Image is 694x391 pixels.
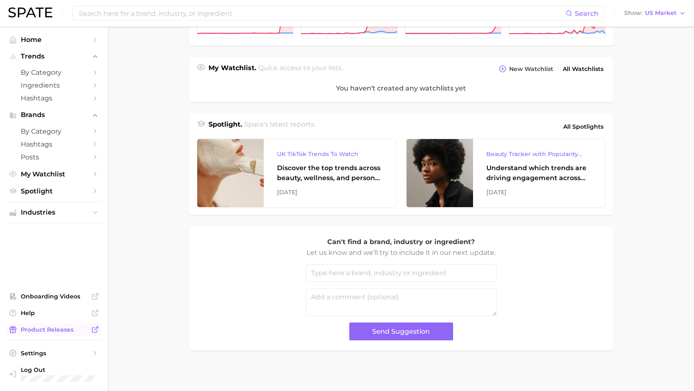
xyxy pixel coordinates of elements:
a: Hashtags [7,138,101,151]
a: Posts [7,151,101,164]
a: UK TikTok Trends To WatchDiscover the top trends across beauty, wellness, and personal care on Ti... [197,139,396,208]
span: Spotlight [21,187,87,195]
span: Brands [21,111,87,119]
span: by Category [21,127,87,135]
a: Log out. Currently logged in with e-mail zeb@ultrapak.us. [7,364,101,384]
h1: Spotlight. [208,120,242,134]
a: Product Releases [7,323,101,336]
span: My Watchlist [21,170,87,178]
h2: Quick access to your lists. [258,63,343,75]
div: UK TikTok Trends To Watch [277,149,383,159]
span: US Market [645,11,677,15]
span: Home [21,36,87,44]
button: ShowUS Market [622,8,688,19]
button: Industries [7,206,101,219]
a: All Spotlights [561,120,606,134]
input: Search here for a brand, industry, or ingredient [78,6,566,20]
span: Hashtags [21,140,87,148]
span: All Watchlists [563,66,603,73]
span: by Category [21,68,87,76]
button: New Watchlist [497,63,555,75]
span: New Watchlist [509,66,553,73]
a: Spotlight [7,185,101,198]
span: Trends [21,53,87,60]
a: by Category [7,125,101,138]
div: Understand which trends are driving engagement across platforms in the skin, hair, makeup, and fr... [486,163,592,183]
a: All Watchlists [561,64,606,75]
span: Onboarding Videos [21,293,87,300]
span: Hashtags [21,94,87,102]
a: Help [7,307,101,319]
span: Ingredients [21,81,87,89]
span: All Spotlights [563,122,603,132]
div: [DATE] [277,187,383,197]
a: by Category [7,66,101,79]
p: Can't find a brand, industry or ingredient? [306,237,497,247]
a: Ingredients [7,79,101,92]
button: Send Suggestion [349,323,453,340]
span: Settings [21,349,87,357]
span: Log Out [21,366,95,374]
button: Trends [7,50,101,63]
input: Type here a brand, industry or ingredient [306,264,497,282]
span: Help [21,309,87,317]
div: [DATE] [486,187,592,197]
span: Industries [21,209,87,216]
a: My Watchlist [7,168,101,181]
button: Brands [7,109,101,121]
p: Let us know and we’ll try to include it in our next update. [306,247,497,258]
span: Search [575,10,598,17]
a: Beauty Tracker with Popularity IndexUnderstand which trends are driving engagement across platfor... [406,139,606,208]
h1: My Watchlist. [208,63,256,75]
h2: Spate's latest reports. [244,120,316,134]
div: Discover the top trends across beauty, wellness, and personal care on TikTok [GEOGRAPHIC_DATA]. [277,163,383,183]
div: Beauty Tracker with Popularity Index [486,149,592,159]
span: Show [624,11,643,15]
span: Product Releases [21,326,87,333]
div: You haven't created any watchlists yet [189,75,613,102]
a: Onboarding Videos [7,290,101,303]
a: Settings [7,347,101,359]
img: SPATE [8,7,52,17]
span: Posts [21,153,87,161]
a: Hashtags [7,92,101,105]
a: Home [7,33,101,46]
